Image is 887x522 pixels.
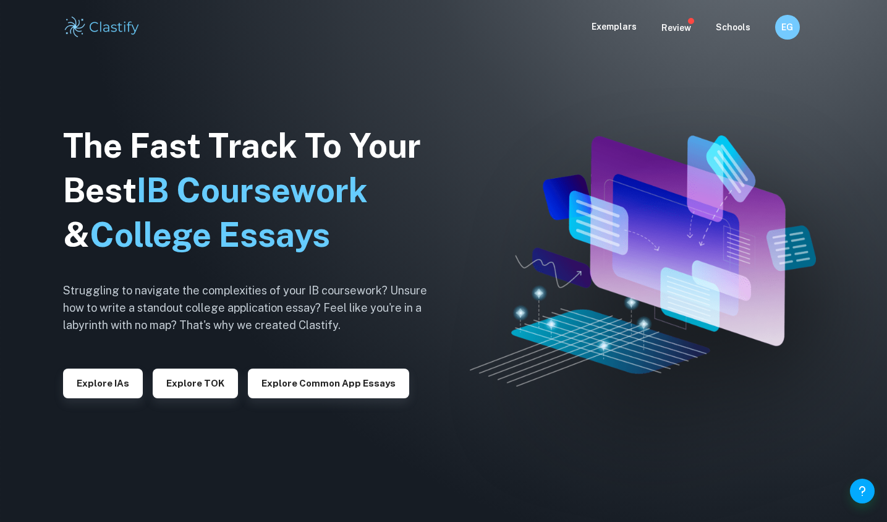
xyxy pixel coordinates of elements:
button: EG [775,15,800,40]
a: Schools [716,22,750,32]
p: Exemplars [592,20,637,33]
h1: The Fast Track To Your Best & [63,124,446,257]
button: Explore TOK [153,369,238,398]
span: College Essays [90,215,330,254]
button: Help and Feedback [850,479,875,503]
a: Explore TOK [153,377,238,388]
img: Clastify hero [470,135,816,386]
button: Explore Common App essays [248,369,409,398]
a: Explore IAs [63,377,143,388]
img: Clastify logo [63,15,142,40]
h6: Struggling to navigate the complexities of your IB coursework? Unsure how to write a standout col... [63,282,446,334]
button: Explore IAs [63,369,143,398]
a: Explore Common App essays [248,377,409,388]
span: IB Coursework [137,171,368,210]
h6: EG [780,20,794,34]
p: Review [661,21,691,35]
